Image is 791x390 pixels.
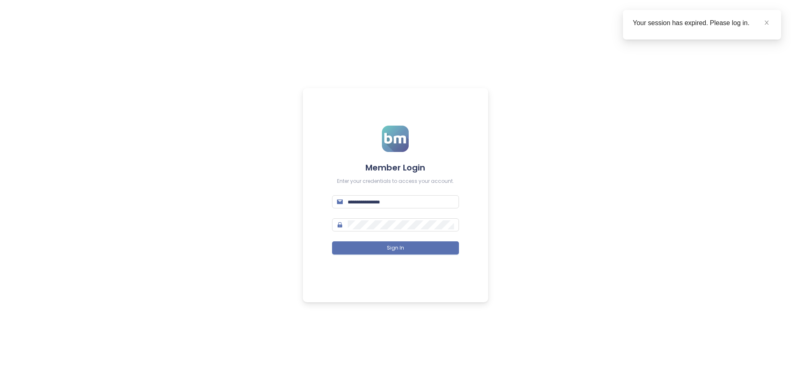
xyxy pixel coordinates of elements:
span: mail [337,199,343,205]
div: Your session has expired. Please log in. [633,18,771,28]
button: Sign In [332,241,459,255]
span: lock [337,222,343,228]
img: logo [382,126,409,152]
span: close [764,20,770,26]
span: Sign In [387,244,404,252]
h4: Member Login [332,162,459,173]
div: Enter your credentials to access your account. [332,177,459,185]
